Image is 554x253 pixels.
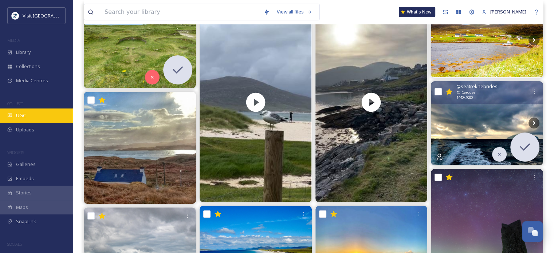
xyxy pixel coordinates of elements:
[456,95,473,100] span: 1440 x 1080
[399,7,435,17] a: What's New
[16,161,36,168] span: Galleries
[16,218,36,225] span: SnapLink
[16,126,34,133] span: Uploads
[315,3,427,202] img: thumbnail
[431,3,543,77] img: August 2025 Outer Hebrides, Isle of Harris Part 2:: before storm #floris, where the sea and the m...
[7,37,20,43] span: MEDIA
[16,63,40,70] span: Collections
[522,221,543,242] button: Open Chat
[84,92,196,204] img: 🌟There are now three weeks available in October... 4th, 11th and 18th ... Dog friendly ... Please...
[84,3,196,88] img: Hallan is een bijzonder plekje… In de duinen van South Uist ga je plotseling naar liefst 4000 jaa...
[16,77,48,84] span: Media Centres
[7,101,23,106] span: COLLECT
[462,90,476,95] span: Carousel
[7,150,24,155] span: WIDGETS
[23,12,79,19] span: Visit [GEOGRAPHIC_DATA]
[7,241,22,247] span: SOCIALS
[200,3,312,202] img: thumbnail
[16,204,28,211] span: Maps
[16,112,26,119] span: UGC
[273,5,316,19] a: View all files
[431,81,543,165] img: ST KILDA Rare opportunity to go to St Kilda! Trip scheduled this Friday, the forecast looks good!...
[16,189,32,196] span: Stories
[478,5,530,19] a: [PERSON_NAME]
[16,49,31,56] span: Library
[12,12,19,19] img: Untitled%20design%20%2897%29.png
[16,175,34,182] span: Embeds
[101,4,260,20] input: Search your library
[490,8,526,15] span: [PERSON_NAME]
[456,83,498,90] span: @ seatrekhebrides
